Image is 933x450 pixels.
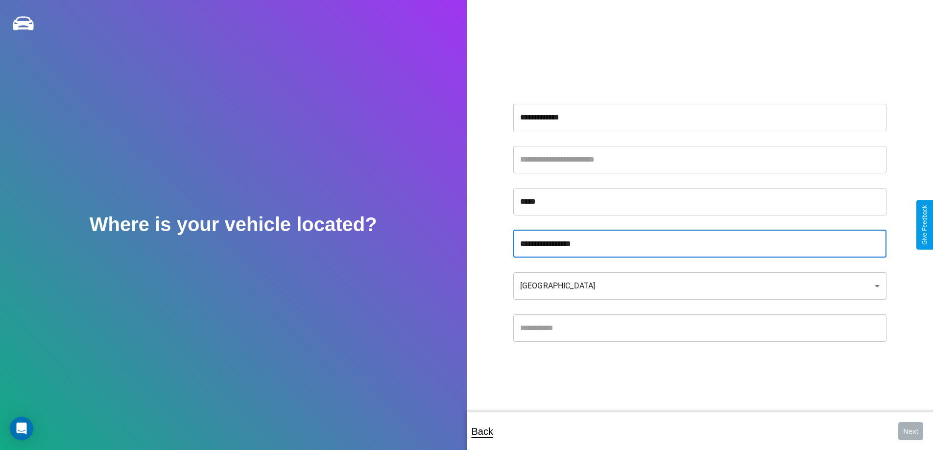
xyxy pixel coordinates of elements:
p: Back [472,423,493,440]
h2: Where is your vehicle located? [90,213,377,236]
div: Give Feedback [921,205,928,245]
div: [GEOGRAPHIC_DATA] [513,272,886,300]
button: Next [898,422,923,440]
div: Open Intercom Messenger [10,417,33,440]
